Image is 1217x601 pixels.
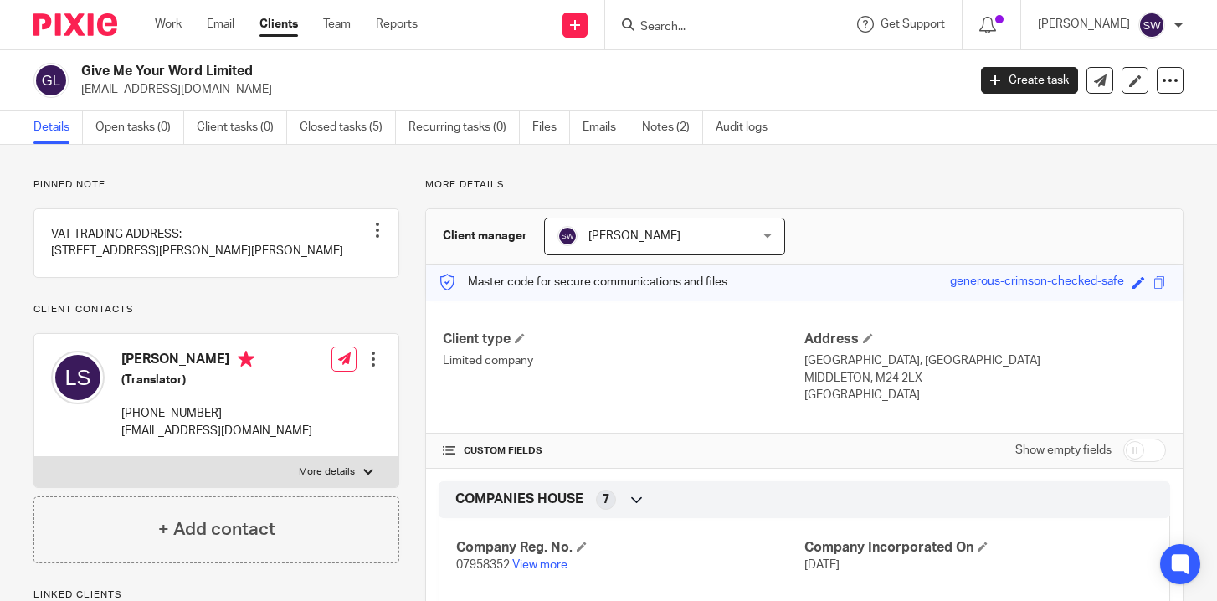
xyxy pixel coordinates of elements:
[33,13,117,36] img: Pixie
[121,405,312,422] p: [PHONE_NUMBER]
[238,351,254,367] i: Primary
[33,303,399,316] p: Client contacts
[376,16,418,33] a: Reports
[197,111,287,144] a: Client tasks (0)
[1015,442,1112,459] label: Show empty fields
[804,559,840,571] span: [DATE]
[158,516,275,542] h4: + Add contact
[716,111,780,144] a: Audit logs
[456,559,510,571] span: 07958352
[121,372,312,388] h5: (Translator)
[804,331,1166,348] h4: Address
[443,352,804,369] p: Limited company
[323,16,351,33] a: Team
[155,16,182,33] a: Work
[583,111,629,144] a: Emails
[81,63,781,80] h2: Give Me Your Word Limited
[639,20,789,35] input: Search
[33,178,399,192] p: Pinned note
[603,491,609,508] span: 7
[81,81,956,98] p: [EMAIL_ADDRESS][DOMAIN_NAME]
[588,230,680,242] span: [PERSON_NAME]
[455,491,583,508] span: COMPANIES HOUSE
[408,111,520,144] a: Recurring tasks (0)
[425,178,1184,192] p: More details
[299,465,355,479] p: More details
[121,423,312,439] p: [EMAIL_ADDRESS][DOMAIN_NAME]
[881,18,945,30] span: Get Support
[443,228,527,244] h3: Client manager
[443,331,804,348] h4: Client type
[259,16,298,33] a: Clients
[33,111,83,144] a: Details
[439,274,727,290] p: Master code for secure communications and files
[804,387,1166,403] p: [GEOGRAPHIC_DATA]
[512,559,567,571] a: View more
[804,370,1166,387] p: MIDDLETON, M24 2LX
[532,111,570,144] a: Files
[95,111,184,144] a: Open tasks (0)
[1138,12,1165,39] img: svg%3E
[1038,16,1130,33] p: [PERSON_NAME]
[33,63,69,98] img: svg%3E
[981,67,1078,94] a: Create task
[950,273,1124,292] div: generous-crimson-checked-safe
[443,444,804,458] h4: CUSTOM FIELDS
[456,539,804,557] h4: Company Reg. No.
[642,111,703,144] a: Notes (2)
[121,351,312,372] h4: [PERSON_NAME]
[804,539,1153,557] h4: Company Incorporated On
[300,111,396,144] a: Closed tasks (5)
[557,226,578,246] img: svg%3E
[804,352,1166,369] p: [GEOGRAPHIC_DATA], [GEOGRAPHIC_DATA]
[51,351,105,404] img: svg%3E
[207,16,234,33] a: Email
